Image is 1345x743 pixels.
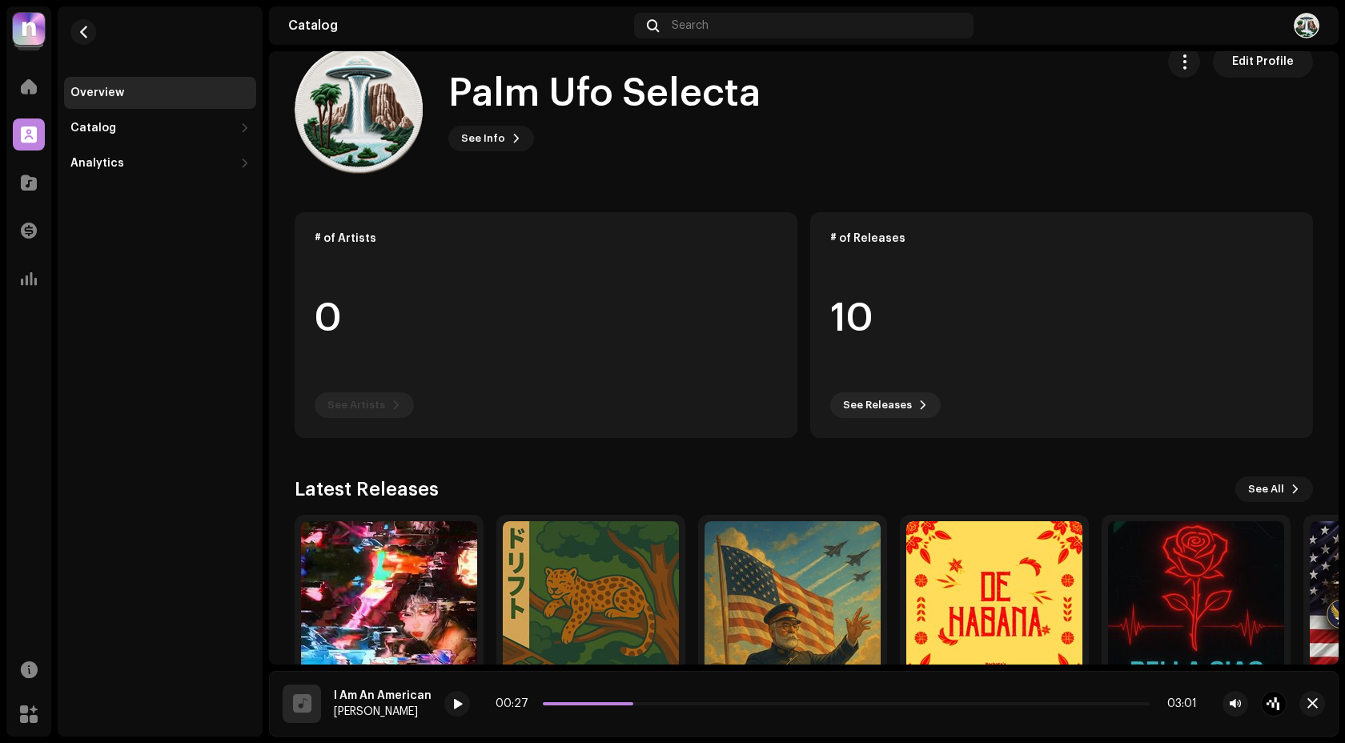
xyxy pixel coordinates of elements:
[810,212,1313,438] re-o-card-data: # of Releases
[448,126,534,151] button: See Info
[1248,473,1284,505] span: See All
[672,19,709,32] span: Search
[334,705,432,718] div: [PERSON_NAME]
[334,689,432,702] div: I Am An American
[64,147,256,179] re-m-nav-dropdown: Analytics
[1108,521,1284,697] img: d5d61990-2f31-45db-8783-4fb6b357dd86
[830,232,1293,245] div: # of Releases
[70,122,116,135] div: Catalog
[64,112,256,144] re-m-nav-dropdown: Catalog
[461,122,505,155] span: See Info
[1235,476,1313,502] button: See All
[496,697,536,710] div: 00:27
[906,521,1082,697] img: a74f34bb-0318-4ce4-aeaf-9d0d9a6cdf51
[448,68,761,119] h1: Palm Ufo Selecta
[503,521,679,697] img: a94b9516-8b50-49c8-8e4f-98b437c8b223
[70,86,124,99] div: Overview
[1294,13,1319,38] img: e075db17-00d1-4f2b-b1e0-6b3a706eba49
[705,521,881,697] img: beaf6ac5-01e0-440c-bd6a-824dde61f023
[1156,697,1197,710] div: 03:01
[295,476,439,502] h3: Latest Releases
[1232,46,1294,78] span: Edit Profile
[13,13,45,45] img: 39a81664-4ced-4598-a294-0293f18f6a76
[70,157,124,170] div: Analytics
[301,521,477,697] img: abdfbb76-83af-4b16-a042-10fd0c186d2e
[288,19,628,32] div: Catalog
[830,392,941,418] button: See Releases
[843,389,912,421] span: See Releases
[295,212,797,438] re-o-card-data: # of Artists
[295,46,423,174] img: f40421f4-7b48-46c1-8de7-f59a55191fd9
[1213,46,1313,78] button: Edit Profile
[64,77,256,109] re-m-nav-item: Overview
